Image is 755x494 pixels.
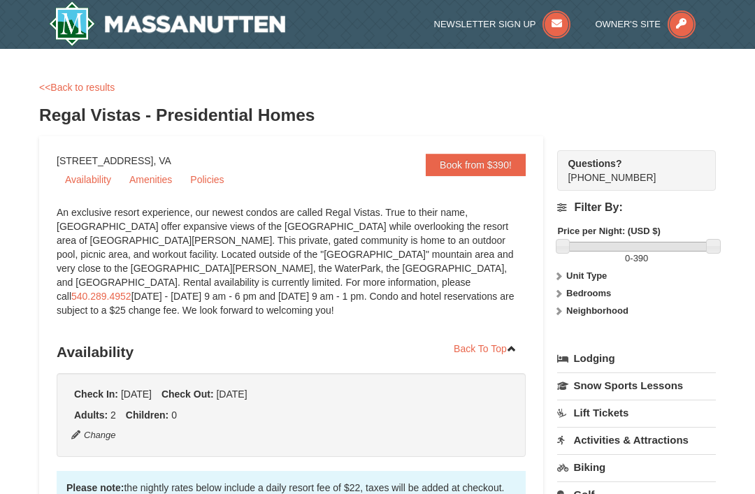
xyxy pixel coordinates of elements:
[161,388,214,400] strong: Check Out:
[557,201,716,214] h4: Filter By:
[74,388,118,400] strong: Check In:
[426,154,526,176] a: Book from $390!
[57,169,120,190] a: Availability
[557,252,716,266] label: -
[49,1,285,46] img: Massanutten Resort Logo
[568,157,691,183] span: [PHONE_NUMBER]
[39,82,115,93] a: <<Back to results
[557,400,716,426] a: Lift Tickets
[557,346,716,371] a: Lodging
[216,388,247,400] span: [DATE]
[39,101,716,129] h3: Regal Vistas - Presidential Homes
[49,1,285,46] a: Massanutten Resort
[445,338,526,359] a: Back To Top
[633,253,649,263] span: 390
[126,409,168,421] strong: Children:
[434,19,536,29] span: Newsletter Sign Up
[557,372,716,398] a: Snow Sports Lessons
[557,427,716,453] a: Activities & Attractions
[595,19,696,29] a: Owner's Site
[557,226,660,236] strong: Price per Night: (USD $)
[434,19,571,29] a: Newsletter Sign Up
[182,169,232,190] a: Policies
[66,482,124,493] strong: Please note:
[557,454,716,480] a: Biking
[568,158,621,169] strong: Questions?
[566,288,611,298] strong: Bedrooms
[171,409,177,421] span: 0
[121,169,180,190] a: Amenities
[566,270,607,281] strong: Unit Type
[595,19,661,29] span: Owner's Site
[121,388,152,400] span: [DATE]
[110,409,116,421] span: 2
[57,205,526,331] div: An exclusive resort experience, our newest condos are called Regal Vistas. True to their name, [G...
[57,338,526,366] h3: Availability
[74,409,108,421] strong: Adults:
[71,291,131,302] a: 540.289.4952
[566,305,628,316] strong: Neighborhood
[71,428,117,443] button: Change
[625,253,630,263] span: 0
